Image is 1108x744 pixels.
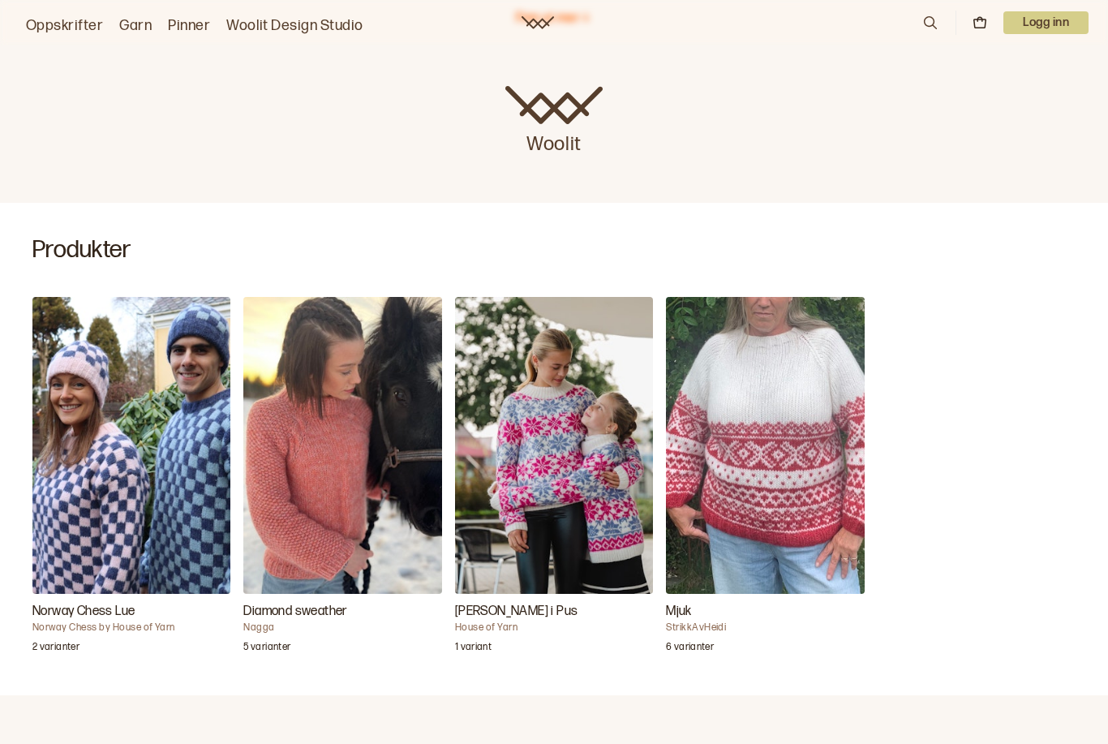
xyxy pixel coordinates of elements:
[1003,11,1089,34] button: User dropdown
[666,297,864,595] img: StrikkAvHeidiMjuk
[243,297,441,595] img: NaggaDiamond sweather
[1003,11,1089,34] p: Logg inn
[226,15,363,37] a: Woolit Design Studio
[666,297,864,663] a: Mjuk
[32,297,230,595] img: Norway Chess by House of YarnNorway Chess Lue
[666,602,864,621] h3: Mjuk
[505,86,603,125] img: Woolit
[505,86,603,157] a: Woolit
[455,641,492,657] p: 1 variant
[243,621,441,634] h4: Nagga
[666,641,714,657] p: 6 varianter
[455,297,653,663] a: Carly Genser i Pus
[119,15,152,37] a: Garn
[243,602,441,621] h3: Diamond sweather
[522,16,554,29] a: Woolit
[243,297,441,663] a: Diamond sweather
[455,602,653,621] h3: [PERSON_NAME] i Pus
[455,621,653,634] h4: House of Yarn
[26,15,103,37] a: Oppskrifter
[505,125,603,157] p: Woolit
[32,641,79,657] p: 2 varianter
[32,602,230,621] h3: Norway Chess Lue
[455,297,653,595] img: House of YarnCarly Genser i Pus
[32,297,230,663] a: Norway Chess Lue
[666,621,864,634] h4: StrikkAvHeidi
[168,15,210,37] a: Pinner
[243,641,290,657] p: 5 varianter
[32,621,230,634] h4: Norway Chess by House of Yarn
